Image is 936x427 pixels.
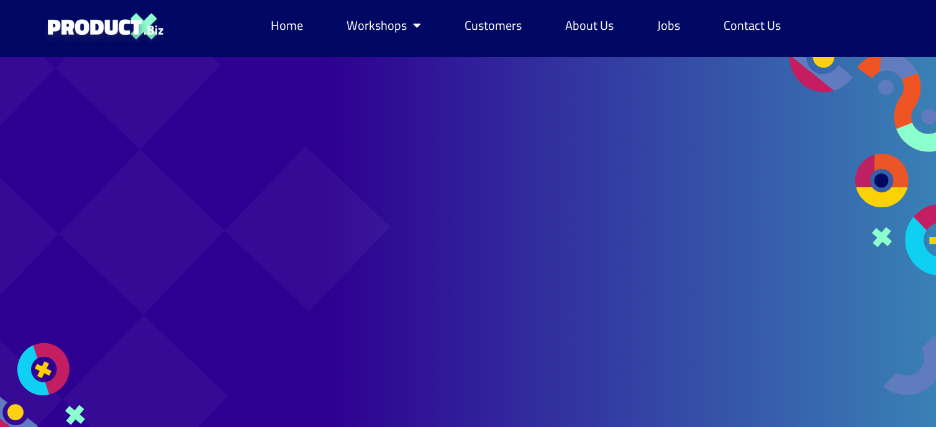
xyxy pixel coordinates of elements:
[553,11,626,40] a: About Us
[334,11,434,40] a: Workshops
[711,11,793,40] a: Contact Us
[258,11,793,40] nav: Menu
[258,11,316,40] a: Home
[452,11,534,40] a: Customers
[645,11,693,40] a: Jobs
